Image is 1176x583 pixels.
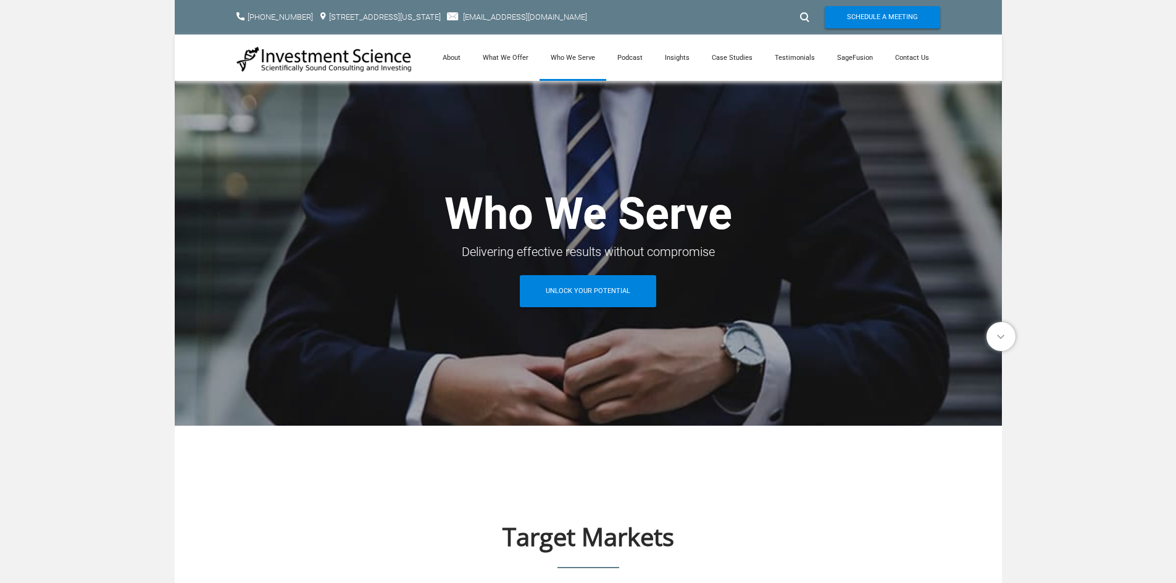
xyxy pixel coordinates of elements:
span: Schedule A Meeting [847,6,918,28]
a: [STREET_ADDRESS][US_STATE]​ [329,12,441,22]
div: Delivering effective results without compromise [236,241,940,263]
a: What We Offer [472,35,540,81]
a: [PHONE_NUMBER] [248,12,313,22]
a: Insights [654,35,701,81]
a: SageFusion [826,35,884,81]
span: Unlock Your Potential [546,275,630,307]
a: Schedule A Meeting [825,6,940,28]
a: Unlock Your Potential [520,275,656,307]
a: Case Studies [701,35,764,81]
h1: Target Markets [236,524,940,549]
a: About [432,35,472,81]
a: Podcast [606,35,654,81]
strong: Who We Serve [444,188,732,240]
img: Picture [557,567,619,568]
a: [EMAIL_ADDRESS][DOMAIN_NAME] [463,12,587,22]
img: Investment Science | NYC Consulting Services [236,46,412,73]
a: Who We Serve [540,35,606,81]
a: Testimonials [764,35,826,81]
a: Contact Us [884,35,940,81]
